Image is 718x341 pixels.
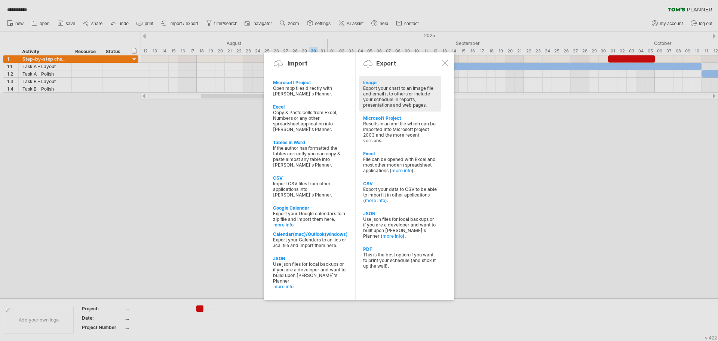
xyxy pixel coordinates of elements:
div: PDF [363,246,437,252]
div: JSON [363,211,437,216]
a: more info [383,233,403,239]
div: If the author has formatted the tables correctly you can copy & paste almost any table into [PERS... [273,145,347,168]
div: CSV [363,181,437,186]
div: Image [363,80,437,85]
a: more info [392,168,412,173]
div: Results in an xml file which can be imported into Microsoft project 2003 and the more recent vers... [363,121,437,143]
div: File can be opened with Excel and most other modern spreadsheet applications ( ). [363,156,437,173]
a: more info [273,222,347,228]
div: Copy & Paste cells from Excel, Numbers or any other spreadsheet application into [PERSON_NAME]'s ... [273,110,347,132]
div: Use json files for local backups or if you are a developer and want to built upon [PERSON_NAME]'s... [363,216,437,239]
a: more info [365,198,385,203]
div: Microsoft Project [363,115,437,121]
div: Excel [363,151,437,156]
div: Tables in Word [273,140,347,145]
div: Excel [273,104,347,110]
div: Export your chart to an image file and email it to others or include your schedule in reports, pr... [363,85,437,108]
div: This is the best option if you want to print your schedule (and stick it up the wall). [363,252,437,269]
div: Import [288,60,307,67]
div: Export [376,60,396,67]
a: more info [273,284,347,289]
div: Export your data to CSV to be able to import it in other applications ( ). [363,186,437,203]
